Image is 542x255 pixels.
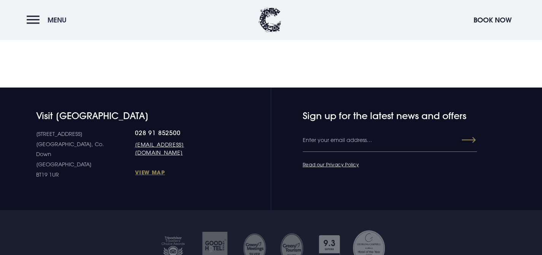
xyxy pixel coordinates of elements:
button: Menu [27,12,70,28]
img: Clandeboye Lodge [259,8,281,32]
h4: Visit [GEOGRAPHIC_DATA] [36,110,222,121]
h4: Sign up for the latest news and offers [303,110,447,121]
a: 028 91 852500 [135,129,222,137]
button: Submit [448,133,476,147]
button: Book Now [470,12,515,28]
a: Read our Privacy Policy [303,161,359,167]
a: [EMAIL_ADDRESS][DOMAIN_NAME] [135,140,222,156]
span: Menu [48,16,67,24]
p: [STREET_ADDRESS] [GEOGRAPHIC_DATA], Co. Down [GEOGRAPHIC_DATA] BT19 1UR [36,129,135,180]
a: View Map [135,169,222,176]
input: Enter your email address… [303,129,477,152]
